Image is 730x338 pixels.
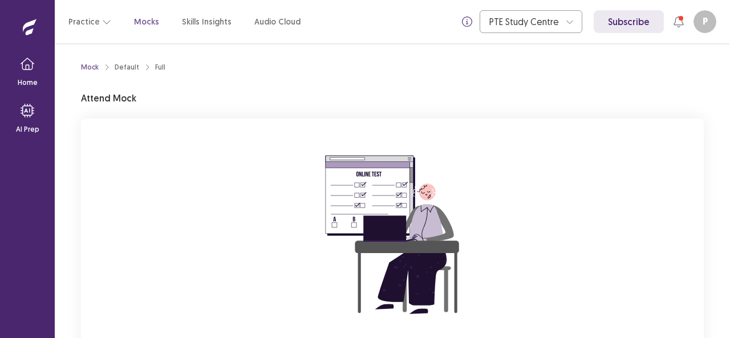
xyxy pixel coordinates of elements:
[16,124,39,135] p: AI Prep
[134,16,159,28] a: Mocks
[81,62,165,72] nav: breadcrumb
[457,11,477,32] button: info
[290,132,495,337] img: attend-mock
[693,10,716,33] button: P
[68,11,111,32] button: Practice
[594,10,664,33] a: Subscribe
[155,62,165,72] div: Full
[81,91,136,105] p: Attend Mock
[18,78,38,88] p: Home
[115,62,139,72] div: Default
[254,16,301,28] a: Audio Cloud
[81,62,99,72] a: Mock
[489,11,560,32] div: PTE Study Centre
[182,16,232,28] a: Skills Insights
